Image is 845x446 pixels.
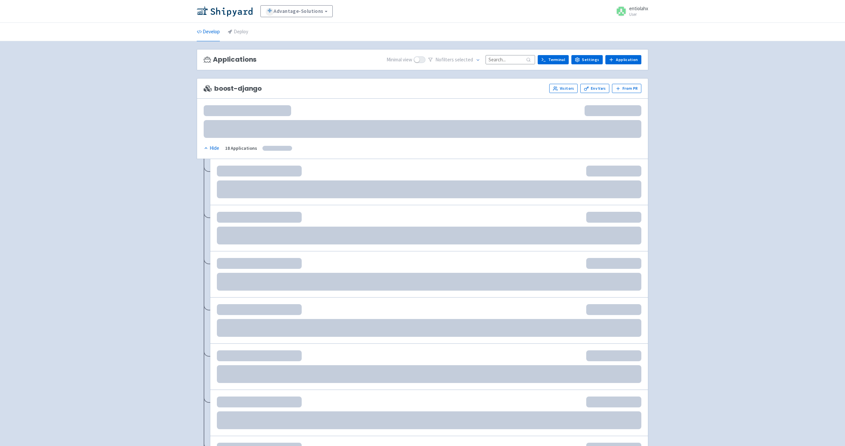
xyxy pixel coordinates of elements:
[605,55,641,64] a: Application
[571,55,603,64] a: Settings
[486,55,535,64] input: Search...
[435,56,473,64] span: No filter s
[612,6,648,16] a: entiolahx User
[549,84,578,93] a: Visitors
[260,5,333,17] a: Advantage-Solutions
[204,144,219,152] div: Hide
[387,56,412,64] span: Minimal view
[197,23,220,41] a: Develop
[612,84,641,93] button: From PR
[204,56,256,63] h3: Applications
[580,84,609,93] a: Env Vars
[455,56,473,63] span: selected
[204,85,262,92] span: boost-django
[228,23,248,41] a: Deploy
[197,6,253,16] img: Shipyard logo
[629,12,648,16] small: User
[538,55,569,64] a: Terminal
[629,5,648,12] span: entiolahx
[204,144,220,152] button: Hide
[225,144,257,152] div: 18 Applications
